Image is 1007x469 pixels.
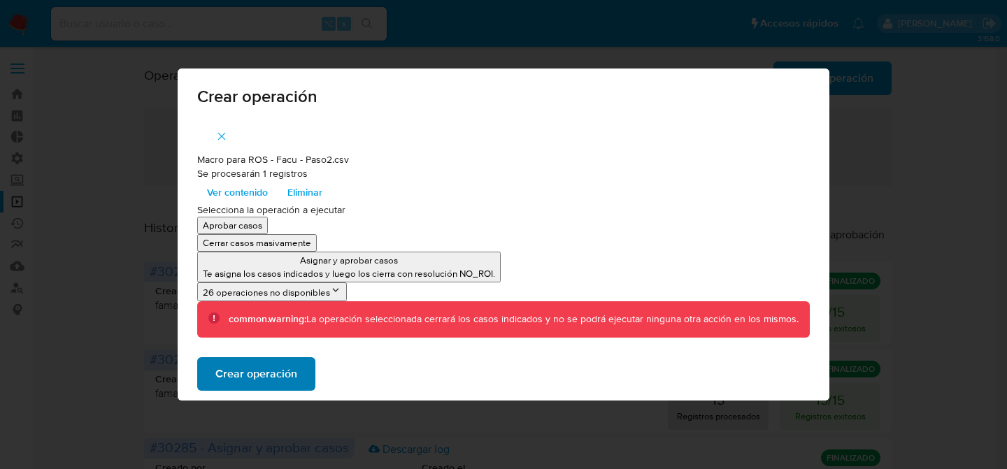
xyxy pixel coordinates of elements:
[207,182,268,202] span: Ver contenido
[278,181,332,203] button: Eliminar
[229,312,306,326] b: common.warning:
[203,267,495,280] p: Te asigna los casos indicados y luego los cierra con resolución NO_ROI.
[203,219,262,232] p: Aprobar casos
[197,203,810,217] p: Selecciona la operación a ejecutar
[287,182,322,202] span: Eliminar
[203,236,311,250] p: Cerrar casos masivamente
[197,167,810,181] p: Se procesarán 1 registros
[197,252,501,282] button: Asignar y aprobar casosTe asigna los casos indicados y luego los cierra con resolución NO_ROI.
[215,359,297,389] span: Crear operación
[197,153,810,167] p: Macro para ROS - Facu - Paso2.csv
[229,312,799,326] div: La operación seleccionada cerrará los casos indicados y no se podrá ejecutar ninguna otra acción ...
[197,181,278,203] button: Ver contenido
[203,254,495,267] p: Asignar y aprobar casos
[197,357,315,391] button: Crear operación
[197,282,347,301] button: 26 operaciones no disponibles
[197,217,268,234] button: Aprobar casos
[197,234,317,252] button: Cerrar casos masivamente
[197,88,810,105] span: Crear operación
